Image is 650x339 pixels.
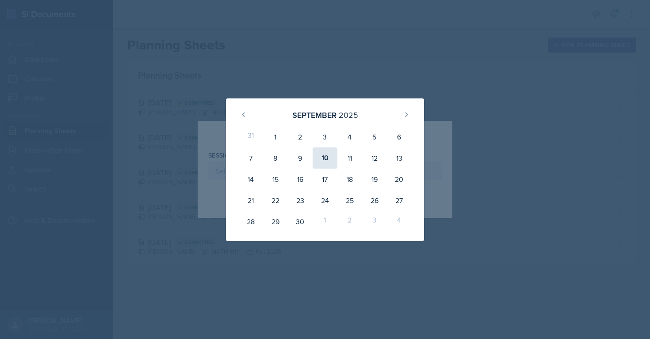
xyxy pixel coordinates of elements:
[313,211,337,232] div: 1
[387,147,412,169] div: 13
[362,169,387,190] div: 19
[238,126,263,147] div: 31
[387,126,412,147] div: 6
[238,147,263,169] div: 7
[263,147,288,169] div: 8
[337,169,362,190] div: 18
[288,147,313,169] div: 9
[339,109,358,121] div: 2025
[263,126,288,147] div: 1
[263,211,288,232] div: 29
[337,147,362,169] div: 11
[313,147,337,169] div: 10
[313,190,337,211] div: 24
[263,190,288,211] div: 22
[387,190,412,211] div: 27
[362,126,387,147] div: 5
[288,169,313,190] div: 16
[238,190,263,211] div: 21
[288,211,313,232] div: 30
[288,126,313,147] div: 2
[263,169,288,190] div: 15
[292,109,336,121] div: September
[238,169,263,190] div: 14
[362,190,387,211] div: 26
[313,126,337,147] div: 3
[337,126,362,147] div: 4
[387,169,412,190] div: 20
[238,211,263,232] div: 28
[313,169,337,190] div: 17
[387,211,412,232] div: 4
[288,190,313,211] div: 23
[337,190,362,211] div: 25
[337,211,362,232] div: 2
[362,211,387,232] div: 3
[362,147,387,169] div: 12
